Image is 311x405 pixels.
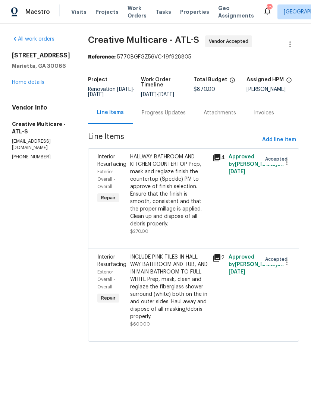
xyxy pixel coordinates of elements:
span: Vendor Accepted [209,38,251,45]
h5: Project [88,77,107,82]
span: $600.00 [130,322,150,326]
div: 5770BGFGZ56VC-19f928805 [88,53,299,61]
div: 104 [267,4,272,12]
span: Properties [180,8,209,16]
span: Renovation [88,87,135,97]
div: Attachments [204,109,236,117]
span: Add line item [262,135,296,145]
span: Maestro [25,8,50,16]
span: Exterior Overall - Overall [97,170,115,189]
span: Creative Multicare - ATL-S [88,35,199,44]
h5: Total Budget [194,77,227,82]
span: The total cost of line items that have been proposed by Opendoor. This sum includes line items th... [229,77,235,87]
span: Approved by [PERSON_NAME] on [229,154,284,174]
div: [PERSON_NAME] [246,87,299,92]
span: [DATE] [229,169,245,174]
span: $870.00 [194,87,215,92]
div: Invoices [254,109,274,117]
span: Projects [95,8,119,16]
span: [DATE] [117,87,133,92]
span: The hpm assigned to this work order. [286,77,292,87]
h5: Marietta, GA 30066 [12,62,70,70]
h2: [STREET_ADDRESS] [12,52,70,59]
h4: Vendor Info [12,104,70,111]
span: [DATE] [229,269,245,275]
span: Accepted [265,256,290,263]
span: $270.00 [130,229,148,234]
a: Home details [12,80,44,85]
span: Approved by [PERSON_NAME] on [229,254,284,275]
span: Geo Assignments [218,4,254,19]
div: INCLUDE PINK TILES IN HALL WAY BATHROOM AND TUB, AND IN MAIN BATHROOM TO FULL WHITE Prep, mask, c... [130,253,208,320]
p: [EMAIL_ADDRESS][DOMAIN_NAME] [12,138,70,151]
span: [DATE] [88,92,104,97]
span: [DATE] [158,92,174,97]
h5: Work Order Timeline [141,77,194,88]
span: Accepted [265,155,290,163]
span: Interior Resurfacing [97,154,126,167]
span: Visits [71,8,87,16]
div: 2 [212,253,224,262]
h5: Creative Multicare - ATL-S [12,120,70,135]
div: 4 [212,153,224,162]
p: [PHONE_NUMBER] [12,154,70,160]
span: Line Items [88,133,259,147]
span: [DATE] [141,92,157,97]
span: Repair [98,294,119,302]
div: Line Items [97,109,124,116]
span: Interior Resurfacing [97,254,126,267]
div: Progress Updates [142,109,186,117]
h5: Assigned HPM [246,77,284,82]
a: All work orders [12,37,54,42]
button: Add line item [259,133,299,147]
span: Repair [98,194,119,202]
span: - [141,92,174,97]
b: Reference: [88,54,116,60]
span: Exterior Overall - Overall [97,270,115,289]
span: Work Orders [128,4,147,19]
span: - [88,87,135,97]
div: HALLWAY BATHROOM AND KITCHEN COUNTERTOP Prep, mask and reglaze finish the countertop (Speckle) PM... [130,153,208,228]
span: Tasks [155,9,171,15]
